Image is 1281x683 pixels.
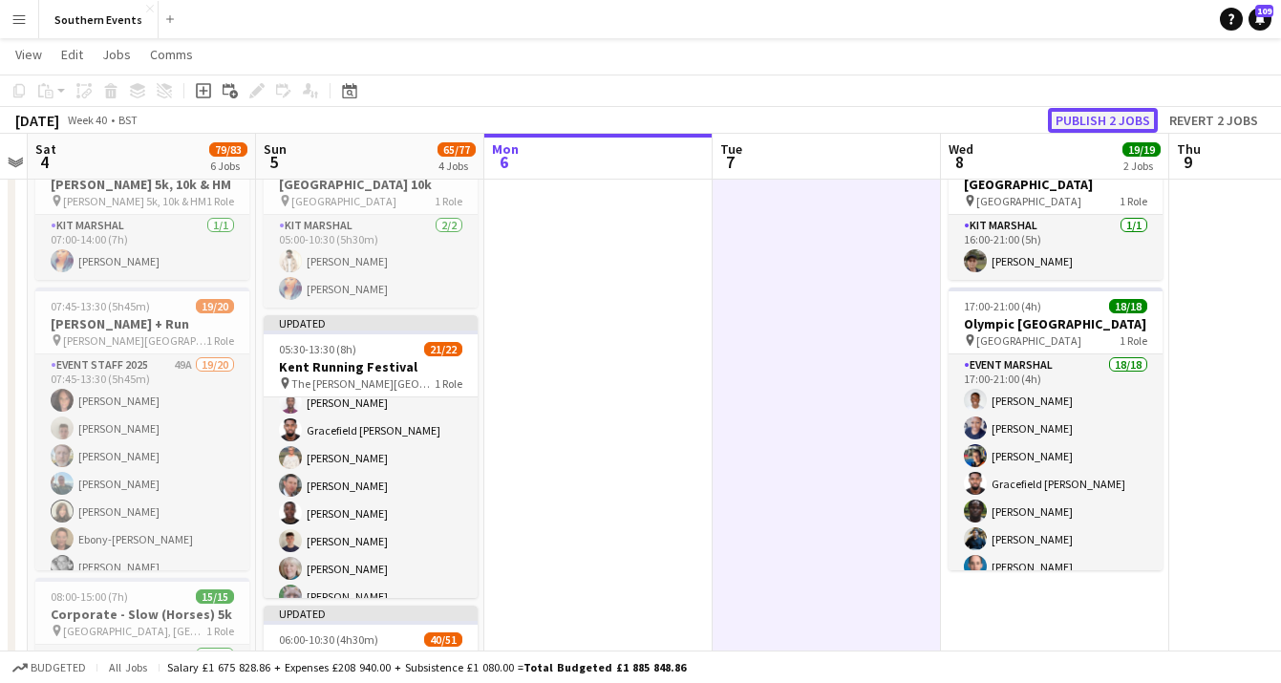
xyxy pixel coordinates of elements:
span: 05:30-13:30 (8h) [279,342,356,356]
div: Salary £1 675 828.86 + Expenses £208 940.00 + Subsistence £1 080.00 = [167,660,686,674]
span: 9 [1174,151,1201,173]
h3: [PERSON_NAME] + Run [35,315,249,332]
span: Wed [949,140,973,158]
span: View [15,46,42,63]
h3: Guildford 10k [264,649,478,666]
span: 1 Role [1120,333,1147,348]
span: [GEOGRAPHIC_DATA] [976,194,1081,208]
span: Edit [61,46,83,63]
span: Mon [492,140,519,158]
app-job-card: Updated05:30-13:30 (8h)21/22Kent Running Festival The [PERSON_NAME][GEOGRAPHIC_DATA]1 RoleEvent S... [264,315,478,598]
span: 79/83 [209,142,247,157]
div: [DATE] [15,111,59,130]
span: 1 Role [206,194,234,208]
h3: Olympic [GEOGRAPHIC_DATA] [949,315,1163,332]
span: 40/51 [424,632,462,647]
h3: Kent Running Festival [264,358,478,375]
span: [PERSON_NAME][GEOGRAPHIC_DATA], [GEOGRAPHIC_DATA], [GEOGRAPHIC_DATA] [63,333,206,348]
app-job-card: 17:00-21:00 (4h)18/18Olympic [GEOGRAPHIC_DATA] [GEOGRAPHIC_DATA]1 RoleEvent Marshal18/1817:00-21:... [949,288,1163,570]
span: 8 [946,151,973,173]
span: 65/77 [438,142,476,157]
h3: Corporate - Slow (Horses) 5k [35,606,249,623]
span: [GEOGRAPHIC_DATA] [291,194,396,208]
app-job-card: 16:00-21:00 (5h)1/1RT Kit Assistant - Olympic [GEOGRAPHIC_DATA] [GEOGRAPHIC_DATA]1 RoleKit Marsha... [949,131,1163,280]
span: 1 Role [206,624,234,638]
span: 21/22 [424,342,462,356]
span: All jobs [105,660,151,674]
span: Sun [264,140,287,158]
span: 7 [717,151,742,173]
span: 19/20 [196,299,234,313]
button: Publish 2 jobs [1048,108,1158,133]
span: 19/19 [1122,142,1161,157]
span: [GEOGRAPHIC_DATA] [976,333,1081,348]
a: 109 [1249,8,1271,31]
span: 06:00-10:30 (4h30m) [279,632,378,647]
app-job-card: 05:00-10:30 (5h30m)2/2RT Kit Assistant - [GEOGRAPHIC_DATA] 10k [GEOGRAPHIC_DATA]1 RoleKit Marshal... [264,131,478,308]
app-card-role: Kit Marshal1/107:00-14:00 (7h)[PERSON_NAME] [35,215,249,280]
app-card-role: Kit Marshal2/205:00-10:30 (5h30m)[PERSON_NAME][PERSON_NAME] [264,215,478,308]
app-job-card: 07:00-14:00 (7h)1/1RT Kit Assistant - [PERSON_NAME] 5k, 10k & HM [PERSON_NAME] 5k, 10k & HM1 Role... [35,131,249,280]
div: 4 Jobs [438,159,475,173]
button: Budgeted [10,657,89,678]
span: Jobs [102,46,131,63]
span: 07:45-13:30 (5h45m) [51,299,150,313]
span: Thu [1177,140,1201,158]
span: 15/15 [196,589,234,604]
span: 4 [32,151,56,173]
a: Edit [53,42,91,67]
button: Revert 2 jobs [1162,108,1266,133]
app-job-card: 07:45-13:30 (5h45m)19/20[PERSON_NAME] + Run [PERSON_NAME][GEOGRAPHIC_DATA], [GEOGRAPHIC_DATA], [G... [35,288,249,570]
span: 109 [1255,5,1273,17]
span: 08:00-15:00 (7h) [51,589,128,604]
span: Comms [150,46,193,63]
a: Comms [142,42,201,67]
div: Updated [264,606,478,621]
app-card-role: Kit Marshal1/116:00-21:00 (5h)[PERSON_NAME] [949,215,1163,280]
div: BST [118,113,138,127]
span: Budgeted [31,661,86,674]
a: View [8,42,50,67]
button: Southern Events [39,1,159,38]
span: Sat [35,140,56,158]
div: 6 Jobs [210,159,246,173]
span: 18/18 [1109,299,1147,313]
span: Total Budgeted £1 885 848.86 [523,660,686,674]
span: 1 Role [435,376,462,391]
span: 5 [261,151,287,173]
span: Tue [720,140,742,158]
span: Week 40 [63,113,111,127]
span: 1 Role [435,194,462,208]
a: Jobs [95,42,139,67]
span: [GEOGRAPHIC_DATA], [GEOGRAPHIC_DATA] [63,624,206,638]
div: Updated [264,315,478,331]
span: The [PERSON_NAME][GEOGRAPHIC_DATA] [291,376,435,391]
span: 17:00-21:00 (4h) [964,299,1041,313]
span: 6 [489,151,519,173]
span: [PERSON_NAME] 5k, 10k & HM [63,194,206,208]
span: 1 Role [1120,194,1147,208]
span: 1 Role [206,333,234,348]
div: 2 Jobs [1123,159,1160,173]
